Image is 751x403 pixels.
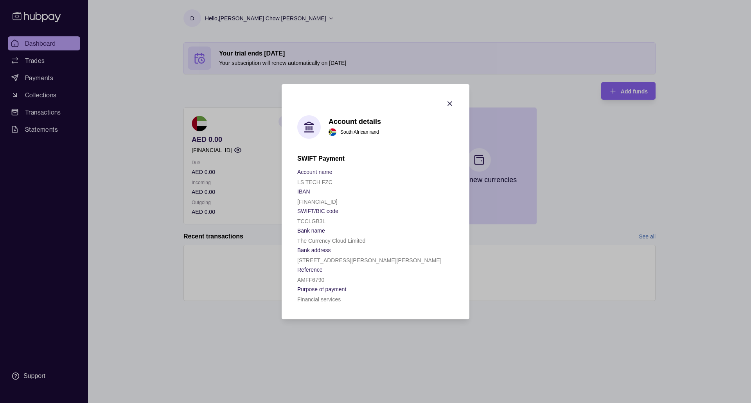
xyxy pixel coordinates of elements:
[297,188,310,195] p: IBAN
[297,296,341,303] p: Financial services
[297,154,454,163] h2: SWIFT Payment
[297,199,338,205] p: [FINANCIAL_ID]
[297,208,338,214] p: SWIFT/BIC code
[329,117,381,126] h1: Account details
[297,267,323,273] p: Reference
[297,169,332,175] p: Account name
[297,286,346,292] p: Purpose of payment
[297,257,442,263] p: [STREET_ADDRESS][PERSON_NAME][PERSON_NAME]
[297,179,332,185] p: LS TECH FZC
[297,238,365,244] p: The Currency Cloud Limited
[297,227,325,234] p: Bank name
[297,247,331,253] p: Bank address
[329,128,336,136] img: za
[297,277,324,283] p: AMFF6790
[340,128,379,136] p: South African rand
[297,218,325,224] p: TCCLGB3L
